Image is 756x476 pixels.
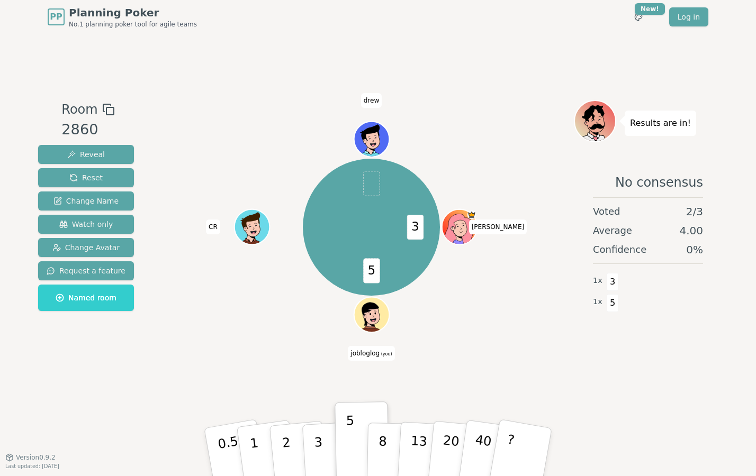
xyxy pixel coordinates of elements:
[38,145,134,164] button: Reveal
[5,453,56,462] button: Version0.9.2
[5,463,59,469] span: Last updated: [DATE]
[69,20,197,29] span: No.1 planning poker tool for agile teams
[38,238,134,257] button: Change Avatar
[59,219,113,230] span: Watch only
[47,266,125,276] span: Request a feature
[469,219,527,234] span: Click to change your name
[38,215,134,234] button: Watch only
[686,204,703,219] span: 2 / 3
[593,242,646,257] span: Confidence
[16,453,56,462] span: Version 0.9.2
[52,242,120,253] span: Change Avatar
[361,93,382,108] span: Click to change your name
[48,5,197,29] a: PPPlanning PokerNo.1 planning poker tool for agile teams
[53,196,119,206] span: Change Name
[380,352,392,356] span: (you)
[593,275,602,287] span: 1 x
[348,346,394,361] span: Click to change your name
[69,5,197,20] span: Planning Poker
[679,223,703,238] span: 4.00
[363,258,380,283] span: 5
[61,119,114,141] div: 2860
[607,273,619,291] span: 3
[407,215,423,240] span: 3
[467,210,476,219] span: dolly parton is the host
[206,219,220,234] span: Click to change your name
[635,3,665,15] div: New!
[50,11,62,23] span: PP
[607,294,619,312] span: 5
[38,285,134,311] button: Named room
[615,174,703,191] span: No consensus
[355,298,388,332] button: Click to change your avatar
[346,413,355,470] p: 5
[686,242,703,257] span: 0 %
[593,296,602,308] span: 1 x
[593,223,632,238] span: Average
[630,116,691,131] p: Results are in!
[56,292,116,303] span: Named room
[38,191,134,210] button: Change Name
[61,100,97,119] span: Room
[38,261,134,280] button: Request a feature
[593,204,620,219] span: Voted
[38,168,134,187] button: Reset
[69,172,103,183] span: Reset
[669,7,708,26] a: Log in
[67,149,105,160] span: Reveal
[629,7,648,26] button: New!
